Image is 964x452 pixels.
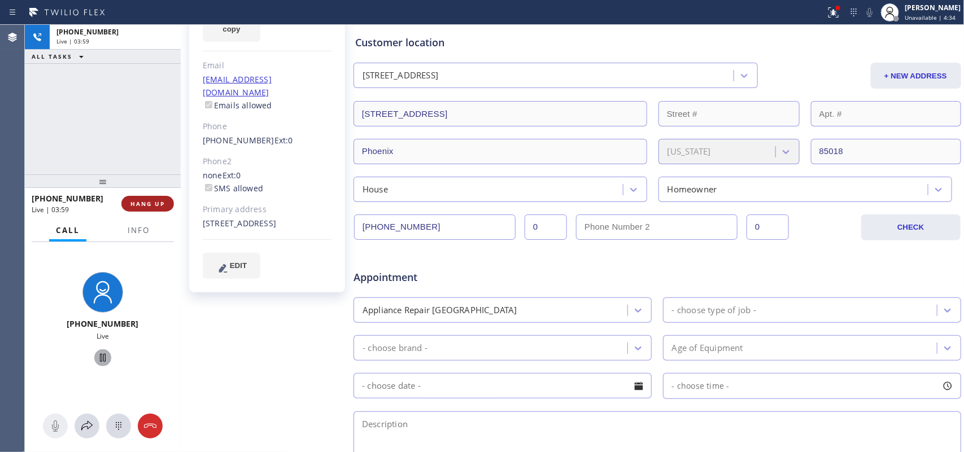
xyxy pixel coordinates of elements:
button: ALL TASKS [25,50,95,63]
input: Phone Number [354,214,516,240]
input: Address [354,101,647,126]
span: ALL TASKS [32,52,72,60]
span: Live | 03:59 [32,205,69,214]
span: Live [97,331,109,341]
button: HANG UP [121,196,174,212]
button: Mute [43,414,68,438]
input: Ext. 2 [747,214,789,240]
button: Info [121,220,156,242]
span: [PHONE_NUMBER] [67,318,139,329]
div: Phone [203,120,332,133]
span: EDIT [230,261,247,270]
div: - choose brand - [363,341,428,354]
button: + NEW ADDRESS [871,63,961,89]
button: Hang up [138,414,163,438]
a: [PHONE_NUMBER] [203,135,274,146]
span: Info [128,225,150,235]
div: [STREET_ADDRESS] [203,217,332,230]
button: Call [49,220,86,242]
input: Emails allowed [205,101,212,108]
div: - choose type of job - [672,304,756,317]
div: none [203,169,332,195]
div: [PERSON_NAME] [905,3,961,12]
span: [PHONE_NUMBER] [56,27,119,37]
button: EDIT [203,253,260,279]
span: Ext: 0 [223,170,241,181]
div: Primary address [203,203,332,216]
input: ZIP [811,139,961,164]
button: Open dialpad [106,414,131,438]
label: SMS allowed [203,183,263,194]
span: [PHONE_NUMBER] [32,193,103,204]
span: Live | 03:59 [56,37,89,45]
input: Phone Number 2 [576,214,738,240]
input: - choose date - [354,373,652,398]
button: Hold Customer [94,349,111,366]
button: copy [203,16,260,42]
input: Street # [658,101,800,126]
div: Customer location [355,35,959,50]
input: SMS allowed [205,184,212,191]
button: Open directory [75,414,99,438]
input: City [354,139,647,164]
span: HANG UP [130,200,165,208]
div: House [363,183,388,196]
div: Phone2 [203,155,332,168]
span: Ext: 0 [274,135,293,146]
span: Call [56,225,80,235]
input: Apt. # [811,101,961,126]
div: Email [203,59,332,72]
button: CHECK [861,214,961,240]
div: [STREET_ADDRESS] [363,69,438,82]
div: Appliance Repair [GEOGRAPHIC_DATA] [363,304,517,317]
label: Emails allowed [203,100,272,111]
button: Mute [862,5,878,20]
div: Age of Equipment [672,341,743,354]
a: [EMAIL_ADDRESS][DOMAIN_NAME] [203,74,272,98]
span: Unavailable | 4:34 [905,14,956,21]
div: Homeowner [668,183,717,196]
input: Ext. [525,214,567,240]
span: Appointment [354,270,555,285]
span: - choose time - [672,380,730,391]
